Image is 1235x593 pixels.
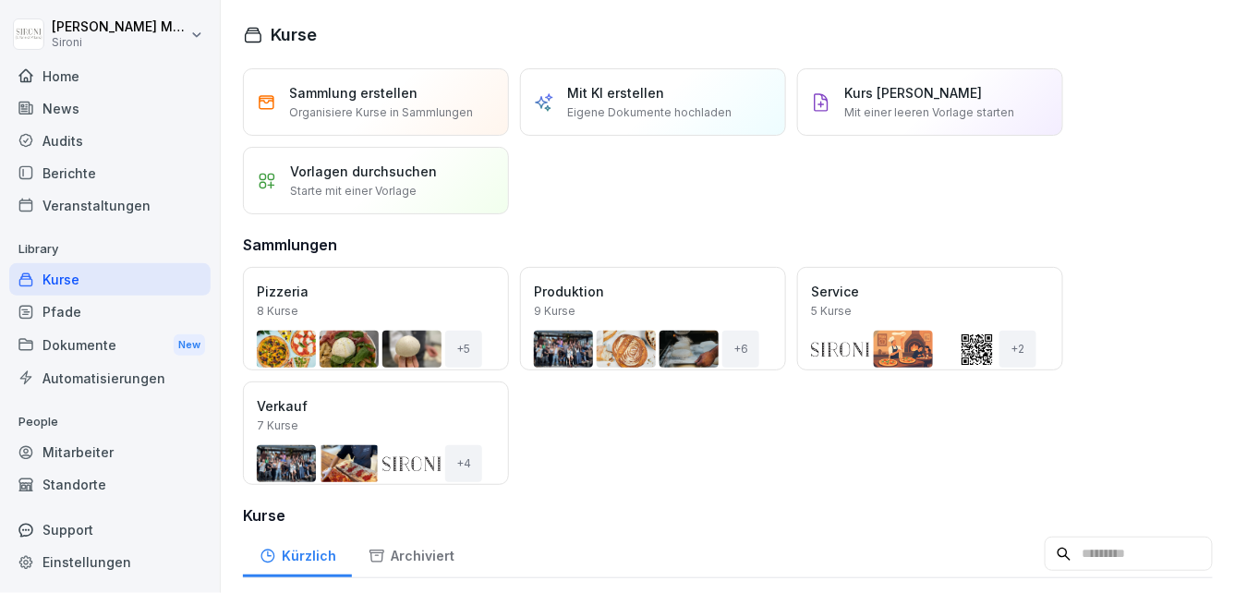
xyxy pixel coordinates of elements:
[243,267,509,370] a: Pizzeria8 Kurse+5
[999,331,1036,368] div: + 2
[243,504,1213,526] h3: Kurse
[811,282,1049,301] p: Service
[9,436,211,468] a: Mitarbeiter
[567,83,664,103] p: Mit KI erstellen
[290,162,437,181] p: Vorlagen durchsuchen
[243,530,352,577] a: Kürzlich
[445,331,482,368] div: + 5
[9,157,211,189] a: Berichte
[257,303,298,320] p: 8 Kurse
[520,267,786,370] a: Produktion9 Kurse+6
[290,183,417,200] p: Starte mit einer Vorlage
[534,282,772,301] p: Produktion
[844,83,982,103] p: Kurs [PERSON_NAME]
[534,303,575,320] p: 9 Kurse
[271,22,317,47] h1: Kurse
[243,381,509,485] a: Verkauf7 Kurse+4
[9,546,211,578] a: Einstellungen
[289,83,418,103] p: Sammlung erstellen
[9,125,211,157] a: Audits
[844,104,1014,121] p: Mit einer leeren Vorlage starten
[797,267,1063,370] a: Service5 Kurse+2
[9,468,211,501] a: Standorte
[174,334,205,356] div: New
[445,445,482,482] div: + 4
[257,282,495,301] p: Pizzeria
[9,362,211,394] a: Automatisierungen
[9,514,211,546] div: Support
[9,328,211,362] a: DokumenteNew
[289,104,473,121] p: Organisiere Kurse in Sammlungen
[567,104,732,121] p: Eigene Dokumente hochladen
[9,407,211,437] p: People
[257,418,298,434] p: 7 Kurse
[9,328,211,362] div: Dokumente
[9,92,211,125] a: News
[52,36,187,49] p: Sironi
[9,189,211,222] a: Veranstaltungen
[811,303,852,320] p: 5 Kurse
[52,19,187,35] p: [PERSON_NAME] Malec
[352,530,470,577] a: Archiviert
[243,234,337,256] h3: Sammlungen
[9,263,211,296] a: Kurse
[9,235,211,264] p: Library
[722,331,759,368] div: + 6
[9,60,211,92] a: Home
[257,396,495,416] p: Verkauf
[9,296,211,328] a: Pfade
